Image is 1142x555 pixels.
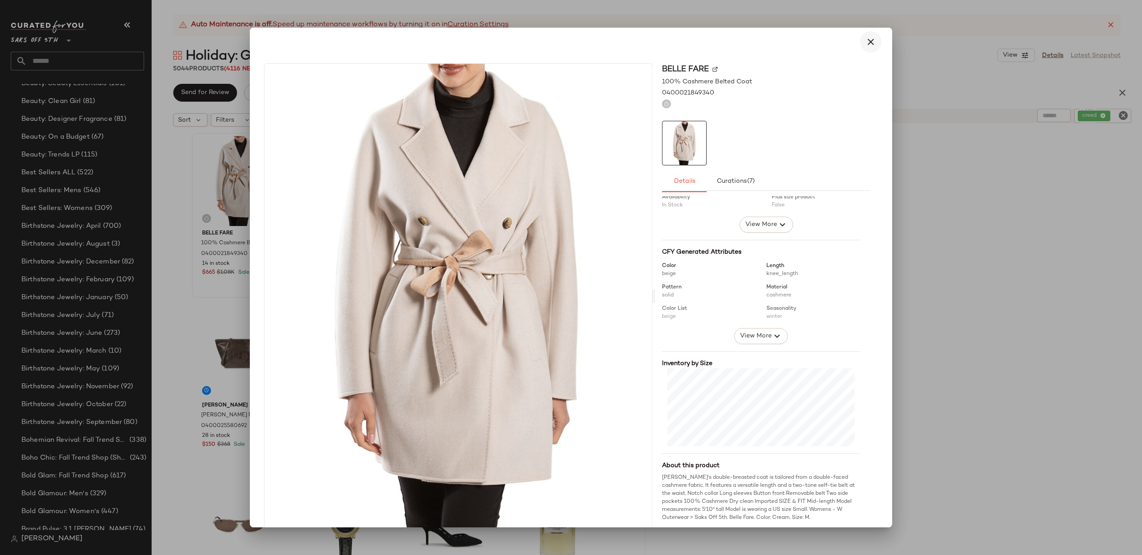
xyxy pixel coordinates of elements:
[740,331,772,341] span: View More
[662,121,706,165] img: 0400021849340_CREAM
[662,77,752,86] span: 100% Cashmere Belted Coat
[716,178,755,185] span: Curations
[745,219,777,230] span: View More
[662,359,860,368] div: Inventory by Size
[662,88,714,98] span: 0400021849340
[734,328,788,344] button: View More
[662,474,860,522] div: [PERSON_NAME]'s double-breasted coat is tailored from a double-faced cashmere fabric. It features...
[662,461,860,470] div: About this product
[265,64,652,529] img: 0400021849340_CREAM
[712,67,718,72] img: svg%3e
[664,101,669,107] img: svg%3e
[673,178,695,185] span: Details
[747,178,755,185] span: (7)
[662,63,709,75] span: Belle Fare
[740,217,793,233] button: View More
[662,247,860,257] div: CFY Generated Attributes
